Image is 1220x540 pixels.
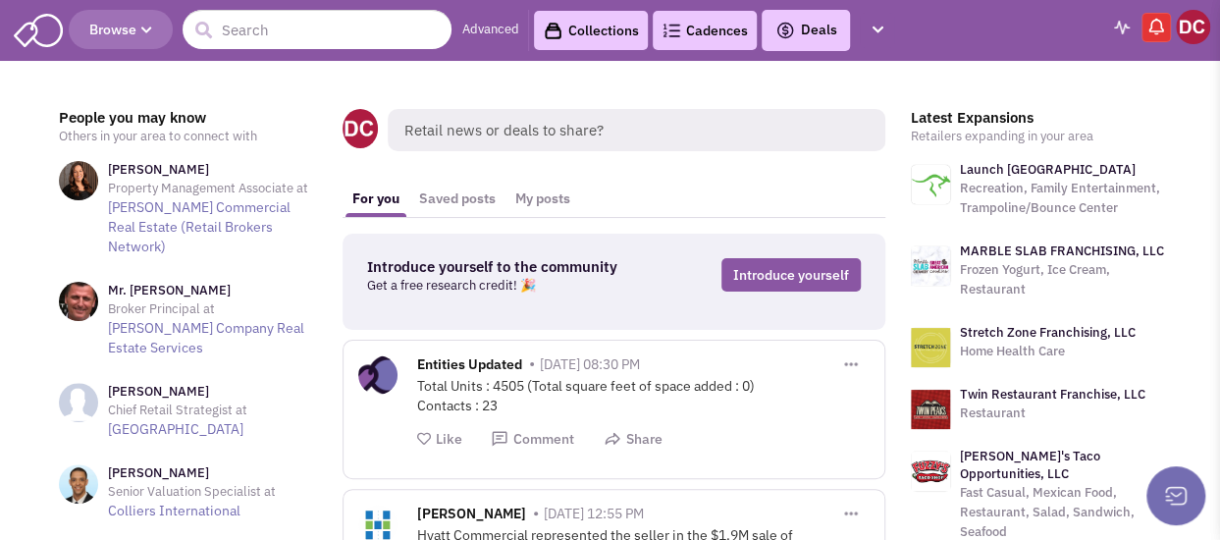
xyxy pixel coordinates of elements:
span: Deals [775,21,836,38]
h3: [PERSON_NAME] [108,464,318,482]
span: [DATE] 08:30 PM [540,355,640,373]
img: David Conn [1176,10,1210,44]
a: Cadences [653,11,757,50]
input: Search [183,10,451,49]
a: Introduce yourself [721,258,861,292]
button: Deals [769,18,842,43]
span: Entities Updated [417,355,522,378]
p: Frozen Yogurt, Ice Cream, Restaurant [960,260,1170,299]
a: Advanced [461,21,518,39]
a: [PERSON_NAME] Commercial Real Estate (Retail Brokers Network) [108,198,291,255]
img: logo [911,246,950,286]
span: Property Management Associate at [108,180,308,196]
img: icon-deals.svg [775,19,795,42]
span: Browse [89,21,152,38]
a: My posts [505,181,580,217]
h3: [PERSON_NAME] [108,161,318,179]
img: logo [911,328,950,367]
a: Collections [534,11,648,50]
img: SmartAdmin [14,10,63,47]
span: [DATE] 12:55 PM [544,505,644,522]
h3: [PERSON_NAME] [108,383,318,401]
h3: Introduce yourself to the community [367,258,645,276]
p: Get a free research credit! 🎉 [367,276,645,296]
div: Total Units : 4505 (Total square feet of space added : 0) Contacts : 23 [417,376,870,415]
a: Launch [GEOGRAPHIC_DATA] [960,161,1136,178]
img: logo [911,390,950,429]
span: Retail news or deals to share? [388,109,885,151]
a: Stretch Zone Franchising, LLC [960,324,1136,341]
a: Twin Restaurant Franchise, LLC [960,386,1145,403]
a: MARBLE SLAB FRANCHISING, LLC [960,243,1164,259]
p: Home Health Care [960,342,1136,361]
p: Recreation, Family Entertainment, Trampoline/Bounce Center [960,179,1170,218]
a: [PERSON_NAME] Company Real Estate Services [108,319,304,356]
p: Others in your area to connect with [59,127,318,146]
span: Senior Valuation Specialist at [108,483,276,500]
h3: Latest Expansions [911,109,1170,127]
a: For you [343,181,409,217]
button: Browse [69,10,173,49]
h3: Mr. [PERSON_NAME] [108,282,318,299]
span: Like [436,430,462,448]
img: logo [911,452,950,491]
a: Colliers International [108,502,240,519]
span: Chief Retail Strategist at [108,402,247,418]
img: Cadences_logo.png [663,24,680,37]
span: [PERSON_NAME] [417,505,526,527]
h3: People you may know [59,109,318,127]
a: [PERSON_NAME]'s Taco Opportunities, LLC [960,448,1100,482]
img: NoImageAvailable1.jpg [59,383,98,422]
button: Share [604,430,663,449]
button: Comment [491,430,574,449]
p: Retailers expanding in your area [911,127,1170,146]
a: [GEOGRAPHIC_DATA] [108,420,243,438]
a: Saved posts [409,181,505,217]
img: logo [911,165,950,204]
span: Broker Principal at [108,300,215,317]
button: Like [417,430,462,449]
p: Restaurant [960,404,1145,423]
img: icon-collection-lavender-black.svg [544,22,562,40]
